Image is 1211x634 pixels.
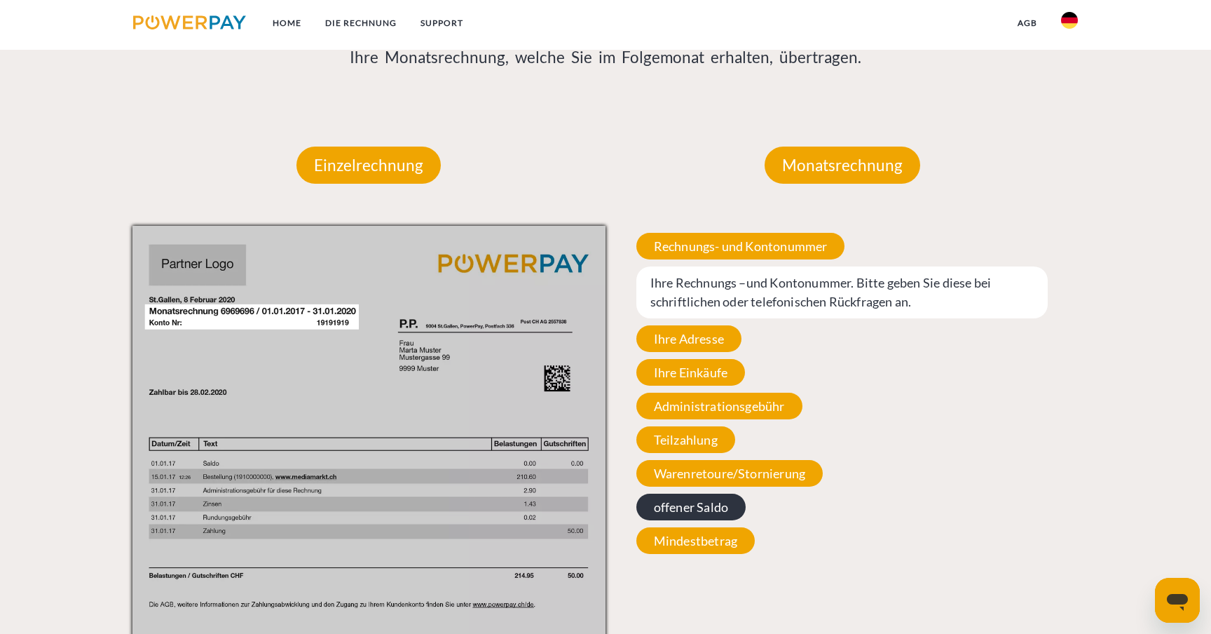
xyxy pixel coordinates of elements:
[296,147,441,184] p: Einzelrechnung
[636,233,845,259] span: Rechnungs- und Kontonummer
[313,11,409,36] a: DIE RECHNUNG
[1155,578,1200,623] iframe: Schaltfläche zum Öffnen des Messaging-Fensters
[636,460,823,487] span: Warenretoure/Stornierung
[636,359,745,386] span: Ihre Einkäufe
[1061,12,1078,29] img: de
[636,494,746,520] span: offener Saldo
[636,393,802,419] span: Administrationsgebühr
[636,325,741,352] span: Ihre Adresse
[133,15,246,29] img: logo-powerpay.svg
[636,527,755,554] span: Mindestbetrag
[765,147,920,184] p: Monatsrechnung
[1006,11,1049,36] a: agb
[409,11,475,36] a: SUPPORT
[261,11,313,36] a: Home
[636,267,1048,318] span: Ihre Rechnungs –und Kontonummer. Bitte geben Sie diese bei schriftlichen oder telefonischen Rückf...
[636,426,735,453] span: Teilzahlung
